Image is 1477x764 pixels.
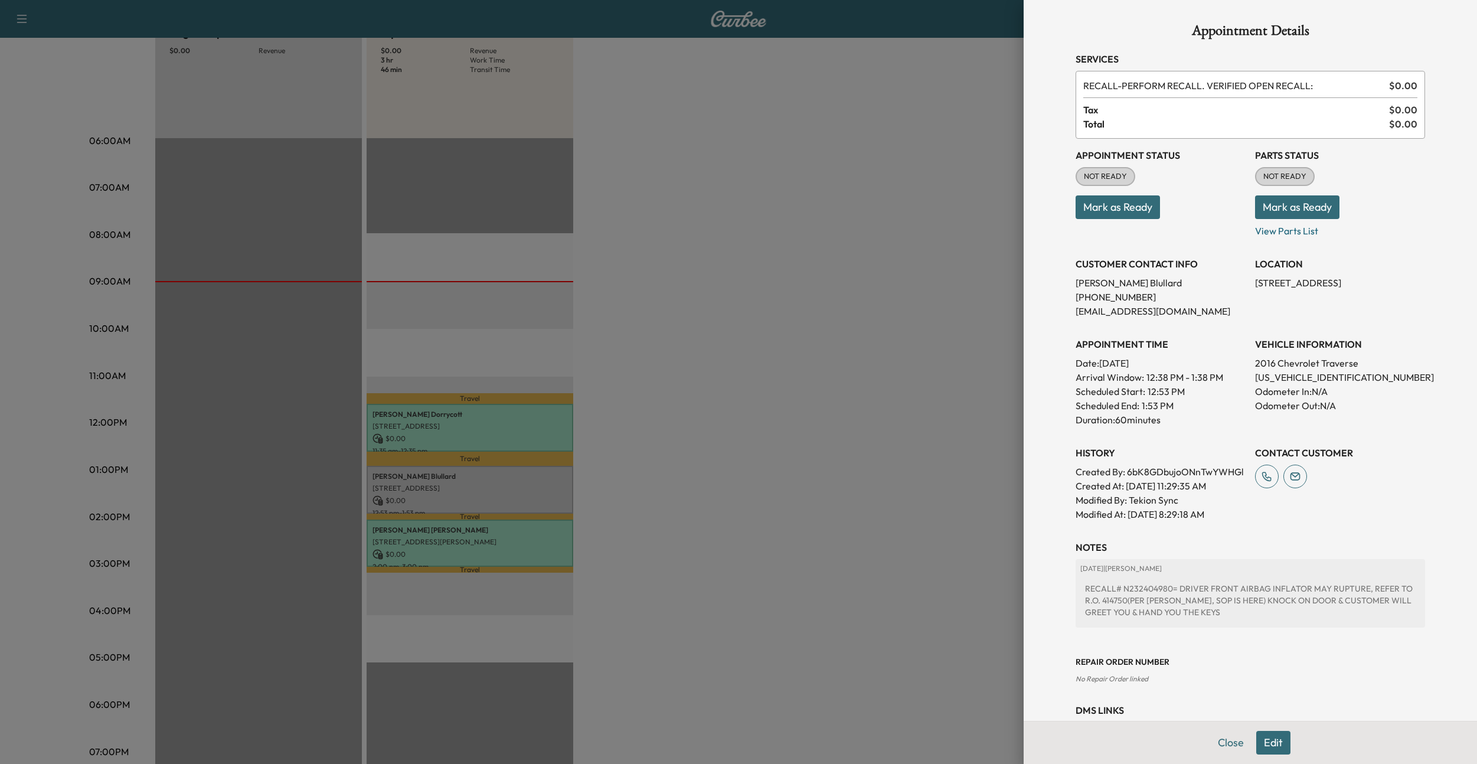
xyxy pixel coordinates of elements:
[1076,656,1425,668] h3: Repair Order number
[1389,103,1417,117] span: $ 0.00
[1255,399,1425,413] p: Odometer Out: N/A
[1076,370,1246,384] p: Arrival Window:
[1076,413,1246,427] p: Duration: 60 minutes
[1076,674,1148,683] span: No Repair Order linked
[1255,370,1425,384] p: [US_VEHICLE_IDENTIFICATION_NUMBER]
[1148,384,1185,399] p: 12:53 PM
[1076,465,1246,479] p: Created By : 6bK8GDbujoONnTwYWHGl
[1210,731,1251,755] button: Close
[1076,446,1246,460] h3: History
[1255,276,1425,290] p: [STREET_ADDRESS]
[1077,171,1134,182] span: NOT READY
[1255,219,1425,238] p: View Parts List
[1142,399,1174,413] p: 1:53 PM
[1389,79,1417,93] span: $ 0.00
[1076,399,1139,413] p: Scheduled End:
[1076,257,1246,271] h3: CUSTOMER CONTACT INFO
[1256,731,1290,755] button: Edit
[1076,290,1246,304] p: [PHONE_NUMBER]
[1255,337,1425,351] h3: VEHICLE INFORMATION
[1083,117,1389,131] span: Total
[1255,195,1339,219] button: Mark as Ready
[1076,195,1160,219] button: Mark as Ready
[1076,507,1246,521] p: Modified At : [DATE] 8:29:18 AM
[1146,370,1223,384] span: 12:38 PM - 1:38 PM
[1255,148,1425,162] h3: Parts Status
[1076,52,1425,66] h3: Services
[1080,564,1420,573] p: [DATE] | [PERSON_NAME]
[1076,356,1246,370] p: Date: [DATE]
[1255,257,1425,271] h3: LOCATION
[1076,337,1246,351] h3: APPOINTMENT TIME
[1389,117,1417,131] span: $ 0.00
[1076,276,1246,290] p: [PERSON_NAME] Blullard
[1076,24,1425,43] h1: Appointment Details
[1076,384,1145,399] p: Scheduled Start:
[1083,103,1389,117] span: Tax
[1255,356,1425,370] p: 2016 Chevrolet Traverse
[1256,171,1313,182] span: NOT READY
[1255,384,1425,399] p: Odometer In: N/A
[1083,79,1384,93] span: PERFORM RECALL. VERIFIED OPEN RECALL:
[1076,540,1425,554] h3: NOTES
[1076,148,1246,162] h3: Appointment Status
[1076,304,1246,318] p: [EMAIL_ADDRESS][DOMAIN_NAME]
[1076,703,1425,717] h3: DMS Links
[1080,578,1420,623] div: RECALL# N232404980= DRIVER FRONT AIRBAG INFLATOR MAY RUPTURE, REFER TO R.O. 414750(PER [PERSON_NA...
[1076,493,1246,507] p: Modified By : Tekion Sync
[1255,446,1425,460] h3: CONTACT CUSTOMER
[1076,479,1246,493] p: Created At : [DATE] 11:29:35 AM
